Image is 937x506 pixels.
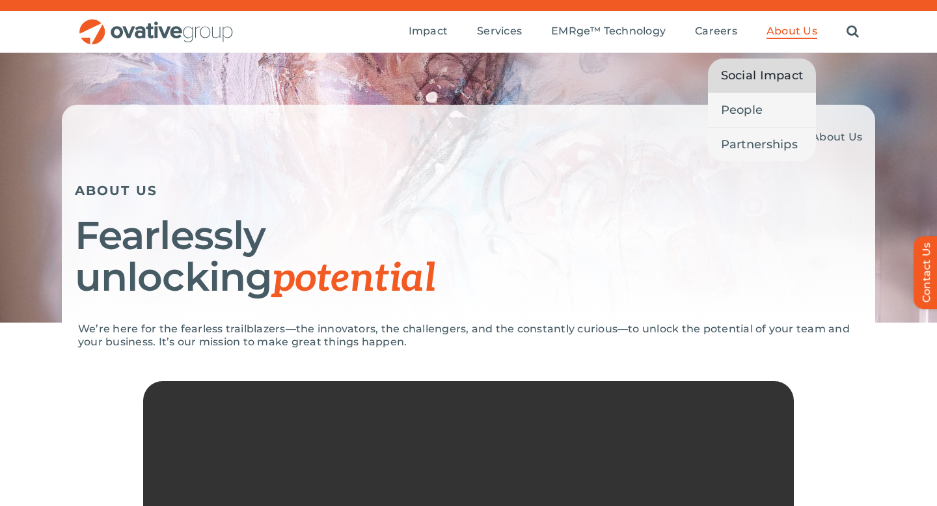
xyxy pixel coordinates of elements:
a: People [708,93,817,127]
span: Services [477,25,522,38]
span: Careers [695,25,737,38]
h5: ABOUT US [75,183,862,198]
span: About Us [767,25,817,38]
a: Careers [695,25,737,39]
nav: Menu [409,11,859,53]
a: Services [477,25,522,39]
a: Search [847,25,859,39]
span: Impact [409,25,448,38]
span: potential [272,256,435,302]
a: About Us [767,25,817,39]
span: About Us [811,131,862,143]
span: Partnerships [721,135,798,153]
a: OG_Full_horizontal_RGB [78,18,234,30]
p: We’re here for the fearless trailblazers—the innovators, the challengers, and the constantly curi... [78,323,859,349]
a: Social Impact [708,59,817,92]
span: » [773,131,862,143]
a: EMRge™ Technology [551,25,666,39]
span: People [721,101,763,119]
a: Impact [409,25,448,39]
span: Social Impact [721,66,804,85]
span: EMRge™ Technology [551,25,666,38]
h1: Fearlessly unlocking [75,215,862,300]
a: Partnerships [708,127,817,161]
